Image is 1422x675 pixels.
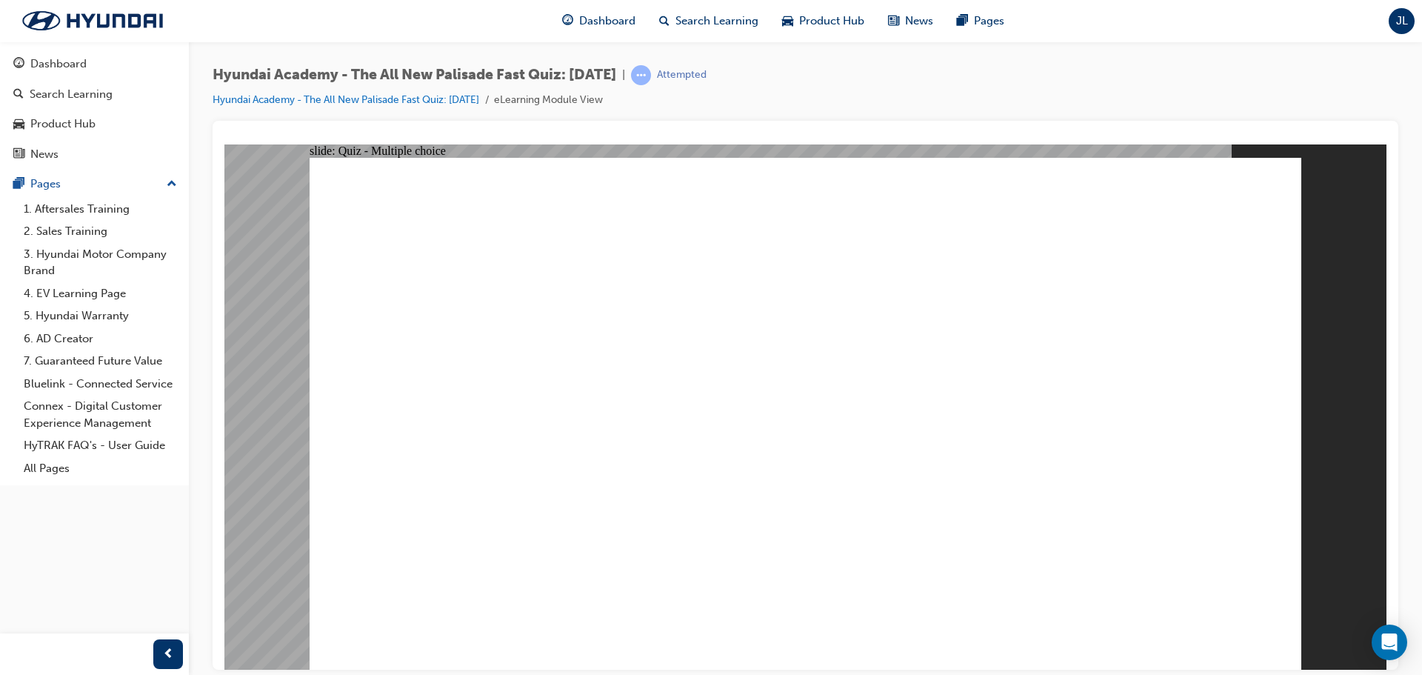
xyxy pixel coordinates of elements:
[1372,625,1407,660] div: Open Intercom Messenger
[18,457,183,480] a: All Pages
[18,305,183,327] a: 5. Hyundai Warranty
[6,170,183,198] button: Pages
[799,13,864,30] span: Product Hub
[675,13,758,30] span: Search Learning
[945,6,1016,36] a: pages-iconPages
[657,68,707,82] div: Attempted
[18,434,183,457] a: HyTRAK FAQ's - User Guide
[905,13,933,30] span: News
[782,12,793,30] span: car-icon
[6,110,183,138] a: Product Hub
[163,645,174,664] span: prev-icon
[13,148,24,162] span: news-icon
[579,13,635,30] span: Dashboard
[13,178,24,191] span: pages-icon
[18,198,183,221] a: 1. Aftersales Training
[562,12,573,30] span: guage-icon
[974,13,1004,30] span: Pages
[770,6,876,36] a: car-iconProduct Hub
[30,56,87,73] div: Dashboard
[30,146,59,163] div: News
[631,65,651,85] span: learningRecordVerb_ATTEMPT-icon
[18,350,183,373] a: 7. Guaranteed Future Value
[957,12,968,30] span: pages-icon
[494,92,603,109] li: eLearning Module View
[1389,8,1415,34] button: JL
[6,81,183,108] a: Search Learning
[13,118,24,131] span: car-icon
[6,141,183,168] a: News
[7,5,178,36] img: Trak
[167,175,177,194] span: up-icon
[6,47,183,170] button: DashboardSearch LearningProduct HubNews
[647,6,770,36] a: search-iconSearch Learning
[18,395,183,434] a: Connex - Digital Customer Experience Management
[18,220,183,243] a: 2. Sales Training
[13,58,24,71] span: guage-icon
[1396,13,1408,30] span: JL
[876,6,945,36] a: news-iconNews
[18,327,183,350] a: 6. AD Creator
[30,86,113,103] div: Search Learning
[213,93,479,106] a: Hyundai Academy - The All New Palisade Fast Quiz: [DATE]
[18,373,183,396] a: Bluelink - Connected Service
[18,282,183,305] a: 4. EV Learning Page
[888,12,899,30] span: news-icon
[550,6,647,36] a: guage-iconDashboard
[659,12,670,30] span: search-icon
[213,67,616,84] span: Hyundai Academy - The All New Palisade Fast Quiz: [DATE]
[30,116,96,133] div: Product Hub
[622,67,625,84] span: |
[18,243,183,282] a: 3. Hyundai Motor Company Brand
[6,50,183,78] a: Dashboard
[30,176,61,193] div: Pages
[13,88,24,102] span: search-icon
